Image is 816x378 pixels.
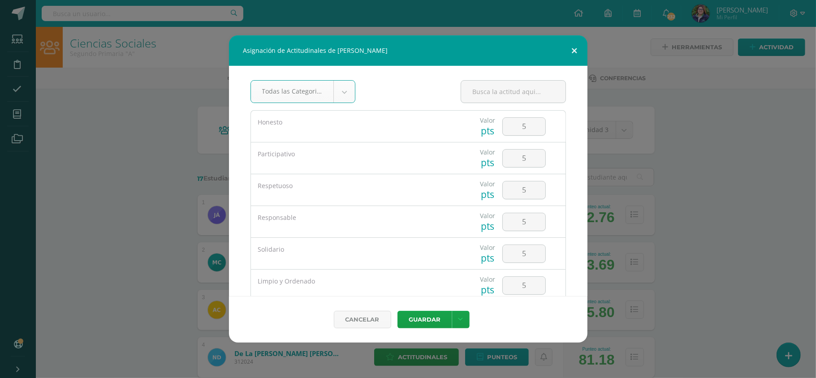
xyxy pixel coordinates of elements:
[480,252,495,264] div: pts
[258,118,453,127] div: Honesto
[258,245,453,254] div: Solidario
[480,283,495,296] div: pts
[562,35,587,66] button: Close (Esc)
[258,181,453,190] div: Respetuoso
[480,188,495,201] div: pts
[258,277,453,286] div: Limpio y Ordenado
[480,148,495,156] div: Valor
[503,181,545,199] input: Score
[258,213,453,222] div: Responsable
[334,311,391,328] a: Cancelar
[503,118,545,135] input: Score
[229,35,587,66] div: Asignación de Actitudinales de [PERSON_NAME]
[480,125,495,137] div: pts
[258,150,453,159] div: Participativo
[480,211,495,220] div: Valor
[251,81,355,103] a: Todas las Categorias
[503,213,545,231] input: Score
[480,220,495,232] div: pts
[461,81,566,103] input: Busca la actitud aqui...
[480,180,495,188] div: Valor
[503,245,545,262] input: Score
[480,116,495,125] div: Valor
[480,275,495,283] div: Valor
[480,156,495,169] div: pts
[503,150,545,167] input: Score
[262,81,323,102] span: Todas las Categorias
[503,277,545,294] input: Score
[397,311,452,328] button: Guardar
[480,243,495,252] div: Valor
